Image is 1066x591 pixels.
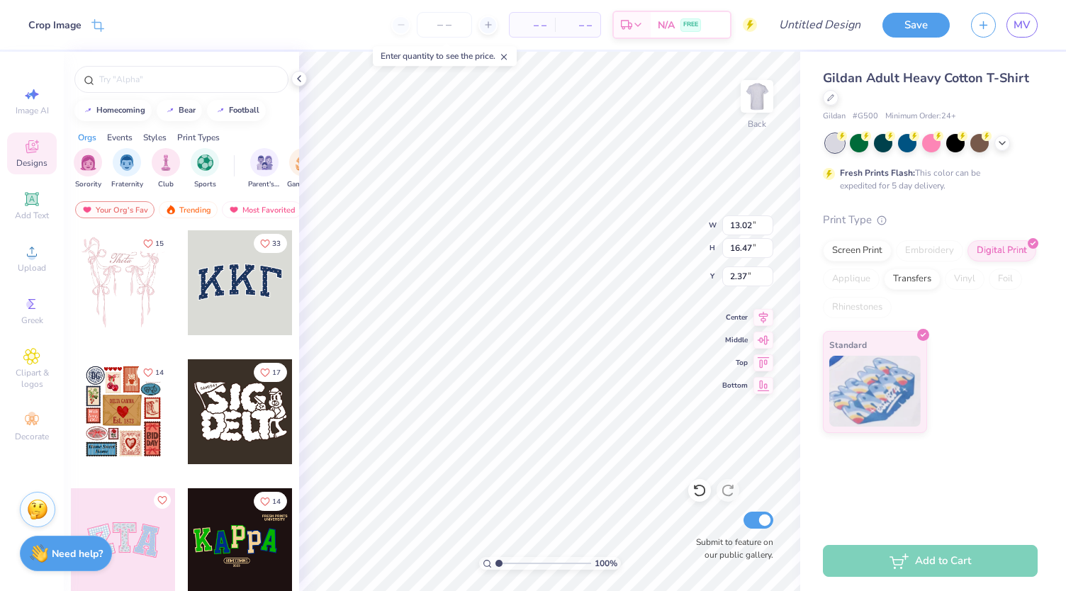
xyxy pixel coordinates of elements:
img: Club Image [158,154,174,171]
span: Bottom [722,381,748,390]
div: Foil [989,269,1022,290]
span: N/A [658,18,675,33]
div: Events [107,131,133,144]
span: 100 % [595,557,617,570]
img: Game Day Image [296,154,312,171]
div: filter for Club [152,148,180,190]
div: filter for Fraternity [111,148,143,190]
button: Like [254,492,287,511]
span: Gildan [823,111,846,123]
span: Top [722,358,748,368]
button: filter button [248,148,281,190]
button: Like [254,363,287,382]
span: Game Day [287,179,320,190]
span: FREE [683,20,698,30]
img: Standard [829,356,921,427]
span: Fraternity [111,179,143,190]
div: Trending [159,201,218,218]
button: filter button [152,148,180,190]
button: bear [157,100,202,121]
strong: Fresh Prints Flash: [840,167,915,179]
span: Add Text [15,210,49,221]
span: Upload [18,262,46,274]
button: homecoming [74,100,152,121]
div: Digital Print [967,240,1036,261]
strong: Need help? [52,547,103,561]
label: Submit to feature on our public gallery. [688,536,773,561]
button: filter button [111,148,143,190]
img: Parent's Weekend Image [257,154,273,171]
img: trending.gif [165,205,176,215]
div: filter for Game Day [287,148,320,190]
button: Like [254,234,287,253]
img: Fraternity Image [119,154,135,171]
span: # G500 [853,111,878,123]
span: 14 [155,369,164,376]
img: trend_line.gif [82,106,94,115]
img: trend_line.gif [164,106,176,115]
span: MV [1014,17,1031,33]
div: Applique [823,269,880,290]
button: filter button [287,148,320,190]
div: filter for Sports [191,148,219,190]
div: Vinyl [945,269,984,290]
span: Image AI [16,105,49,116]
div: Enter quantity to see the price. [373,46,517,66]
div: Transfers [884,269,941,290]
span: Minimum Order: 24 + [885,111,956,123]
span: Gildan Adult Heavy Cotton T-Shirt [823,69,1029,86]
span: – – [563,18,592,33]
input: Untitled Design [768,11,872,39]
div: Screen Print [823,240,892,261]
span: Standard [829,337,867,352]
div: Rhinestones [823,297,892,318]
div: Most Favorited [222,201,302,218]
span: 17 [272,369,281,376]
div: Back [748,118,766,130]
button: Save [882,13,950,38]
img: most_fav.gif [228,205,240,215]
span: Sports [194,179,216,190]
button: Like [137,363,170,382]
img: Sorority Image [80,154,96,171]
div: football [229,106,259,114]
img: most_fav.gif [82,205,93,215]
div: Orgs [78,131,96,144]
span: Clipart & logos [7,367,57,390]
div: filter for Sorority [74,148,102,190]
div: Print Type [823,212,1038,228]
div: Crop Image [28,18,82,33]
img: trend_line.gif [215,106,226,115]
img: Back [743,82,771,111]
span: Designs [16,157,47,169]
div: Your Org's Fav [75,201,155,218]
span: 14 [272,498,281,505]
div: homecoming [96,106,145,114]
span: Sorority [75,179,101,190]
div: Embroidery [896,240,963,261]
input: – – [417,12,472,38]
span: 33 [272,240,281,247]
span: Greek [21,315,43,326]
a: MV [1006,13,1038,38]
span: Decorate [15,431,49,442]
button: football [207,100,266,121]
img: Sports Image [197,154,213,171]
button: filter button [191,148,219,190]
div: Print Types [177,131,220,144]
div: filter for Parent's Weekend [248,148,281,190]
button: Like [137,234,170,253]
div: bear [179,106,196,114]
span: 15 [155,240,164,247]
span: Middle [722,335,748,345]
div: This color can be expedited for 5 day delivery. [840,167,1014,192]
span: Club [158,179,174,190]
button: Like [154,492,171,509]
span: – – [518,18,546,33]
div: Styles [143,131,167,144]
button: filter button [74,148,102,190]
input: Try "Alpha" [98,72,279,86]
span: Parent's Weekend [248,179,281,190]
span: Center [722,313,748,322]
